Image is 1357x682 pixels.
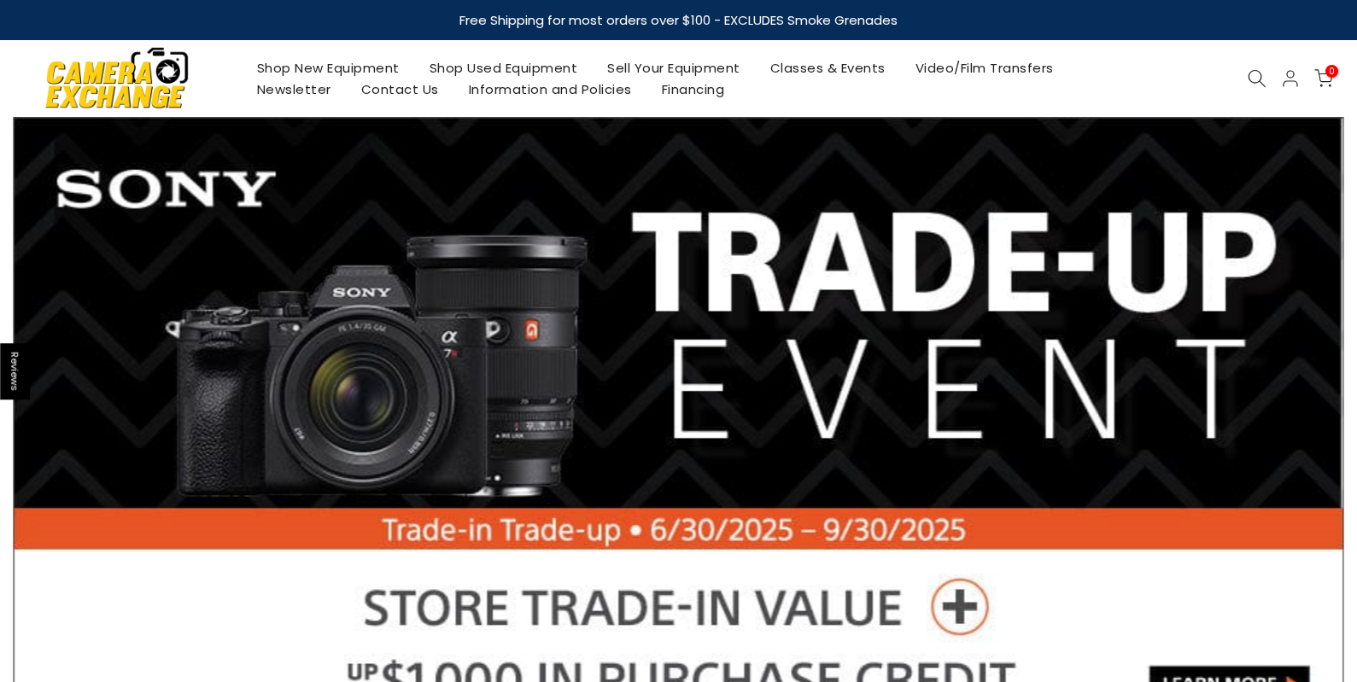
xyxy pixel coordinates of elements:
[346,79,453,100] a: Contact Us
[1325,65,1338,78] span: 0
[453,79,646,100] a: Information and Policies
[900,57,1068,79] a: Video/Film Transfers
[242,79,346,100] a: Newsletter
[755,57,900,79] a: Classes & Events
[593,57,756,79] a: Sell Your Equipment
[459,11,898,29] strong: Free Shipping for most orders over $100 - EXCLUDES Smoke Grenades
[242,57,414,79] a: Shop New Equipment
[414,57,593,79] a: Shop Used Equipment
[646,79,740,100] a: Financing
[1314,69,1333,88] a: 0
